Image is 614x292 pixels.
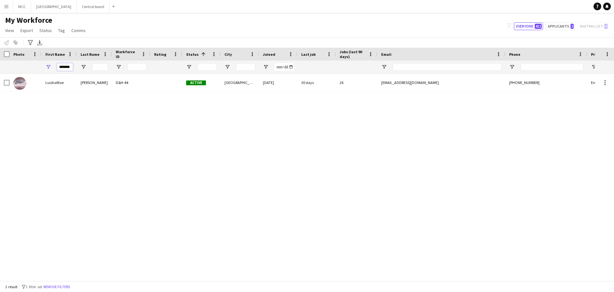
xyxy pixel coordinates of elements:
input: First Name Filter Input [57,63,73,71]
img: LuishaMae Samuels [13,77,26,90]
div: [EMAIL_ADDRESS][DOMAIN_NAME] [377,74,505,91]
div: 26 [336,74,377,91]
span: 1 filter set [26,284,42,289]
span: Export [20,28,33,33]
span: Email [381,52,391,57]
button: Open Filter Menu [81,64,86,70]
div: [GEOGRAPHIC_DATA] [221,74,259,91]
span: Rating [154,52,166,57]
span: Photo [13,52,24,57]
span: Status [39,28,52,33]
input: Phone Filter Input [521,63,583,71]
button: Open Filter Menu [186,64,192,70]
span: Phone [509,52,520,57]
span: Jobs (last 90 days) [340,49,366,59]
span: Workforce ID [116,49,139,59]
div: D&H-44 [112,74,150,91]
button: Open Filter Menu [381,64,387,70]
span: City [224,52,232,57]
a: Comms [69,26,88,35]
span: Last Name [81,52,99,57]
span: 411 [535,24,542,29]
input: Last Name Filter Input [92,63,108,71]
span: Joined [263,52,275,57]
span: 2 [571,24,574,29]
input: Email Filter Input [393,63,501,71]
span: My Workforce [5,15,52,25]
span: Profile [591,52,604,57]
button: Applicants2 [546,22,575,30]
button: MCC [13,0,31,13]
input: Joined Filter Input [274,63,294,71]
div: LuishaMae [42,74,77,91]
button: Open Filter Menu [509,64,515,70]
a: Tag [56,26,67,35]
a: Status [37,26,54,35]
button: Open Filter Menu [45,64,51,70]
input: City Filter Input [236,63,255,71]
input: Workforce ID Filter Input [127,63,146,71]
input: Status Filter Input [198,63,217,71]
div: 30 days [297,74,336,91]
button: Open Filter Menu [591,64,597,70]
button: Open Filter Menu [116,64,122,70]
button: Everyone411 [514,22,543,30]
app-action-btn: Export XLSX [36,39,43,46]
a: View [3,26,17,35]
button: Open Filter Menu [224,64,230,70]
span: View [5,28,14,33]
div: [DATE] [259,74,297,91]
span: Comms [71,28,86,33]
span: Tag [58,28,65,33]
button: Remove filters [42,283,71,290]
a: Export [18,26,35,35]
div: [PERSON_NAME] [77,74,112,91]
span: Last job [301,52,316,57]
button: [GEOGRAPHIC_DATA] [31,0,77,13]
app-action-btn: Advanced filters [27,39,34,46]
span: First Name [45,52,65,57]
span: Status [186,52,199,57]
button: Central board [77,0,110,13]
button: Open Filter Menu [263,64,269,70]
span: Active [186,80,206,85]
div: [PHONE_NUMBER] [505,74,587,91]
